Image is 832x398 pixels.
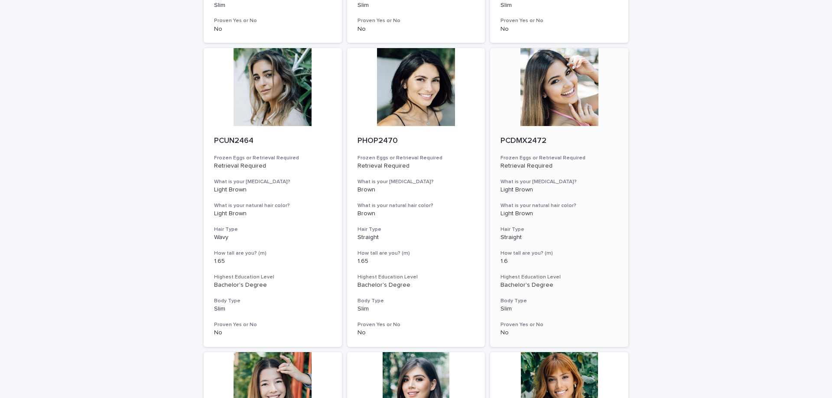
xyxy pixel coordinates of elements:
[214,226,331,233] h3: Hair Type
[500,202,618,209] h3: What is your natural hair color?
[214,329,331,337] p: No
[214,321,331,328] h3: Proven Yes or No
[204,48,342,347] a: PCUN2464Frozen Eggs or Retrieval RequiredRetrieval RequiredWhat is your [MEDICAL_DATA]?Light Brow...
[500,258,618,265] p: 1.6
[500,186,618,194] p: Light Brown
[214,305,331,313] p: Slim
[214,250,331,257] h3: How tall are you? (m)
[500,155,618,162] h3: Frozen Eggs or Retrieval Required
[357,186,475,194] p: Brown
[500,2,618,9] p: Slim
[500,234,618,241] p: Straight
[214,162,331,170] p: Retrieval Required
[214,298,331,304] h3: Body Type
[357,305,475,313] p: Slim
[357,258,475,265] p: 1.65
[347,48,485,347] a: PHOP2470Frozen Eggs or Retrieval RequiredRetrieval RequiredWhat is your [MEDICAL_DATA]?BrownWhat ...
[500,210,618,217] p: Light Brown
[357,226,475,233] h3: Hair Type
[500,26,618,33] p: No
[357,321,475,328] h3: Proven Yes or No
[357,17,475,24] h3: Proven Yes or No
[500,178,618,185] h3: What is your [MEDICAL_DATA]?
[214,282,331,289] p: Bachelor's Degree
[214,202,331,209] h3: What is your natural hair color?
[500,162,618,170] p: Retrieval Required
[500,298,618,304] h3: Body Type
[357,136,475,146] p: PHOP2470
[357,210,475,217] p: Brown
[357,250,475,257] h3: How tall are you? (m)
[214,178,331,185] h3: What is your [MEDICAL_DATA]?
[214,274,331,281] h3: Highest Education Level
[214,186,331,194] p: Light Brown
[357,178,475,185] h3: What is your [MEDICAL_DATA]?
[357,2,475,9] p: Slim
[357,282,475,289] p: Bachelor's Degree
[214,17,331,24] h3: Proven Yes or No
[357,162,475,170] p: Retrieval Required
[500,274,618,281] h3: Highest Education Level
[357,155,475,162] h3: Frozen Eggs or Retrieval Required
[357,234,475,241] p: Straight
[214,210,331,217] p: Light Brown
[500,305,618,313] p: Slim
[214,26,331,33] p: No
[357,26,475,33] p: No
[357,274,475,281] h3: Highest Education Level
[357,298,475,304] h3: Body Type
[214,155,331,162] h3: Frozen Eggs or Retrieval Required
[214,136,331,146] p: PCUN2464
[500,321,618,328] h3: Proven Yes or No
[214,258,331,265] p: 1.65
[357,202,475,209] h3: What is your natural hair color?
[214,234,331,241] p: Wavy
[500,250,618,257] h3: How tall are you? (m)
[500,136,618,146] p: PCDMX2472
[500,226,618,233] h3: Hair Type
[357,329,475,337] p: No
[500,282,618,289] p: Bachelor's Degree
[500,329,618,337] p: No
[490,48,628,347] a: PCDMX2472Frozen Eggs or Retrieval RequiredRetrieval RequiredWhat is your [MEDICAL_DATA]?Light Bro...
[214,2,331,9] p: Slim
[500,17,618,24] h3: Proven Yes or No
